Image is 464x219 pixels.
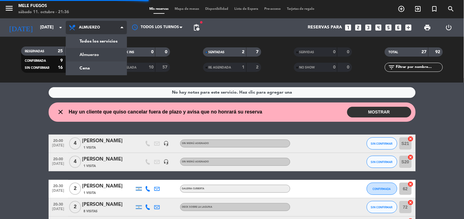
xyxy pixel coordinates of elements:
span: SIN CONFIRMAR [25,66,49,69]
div: [PERSON_NAME] [82,137,134,145]
i: power_settings_new [445,24,452,31]
button: SIN CONFIRMAR [367,137,397,150]
i: [DATE] [5,21,37,34]
span: 20:00 [51,155,66,162]
span: pending_actions [193,24,200,31]
button: menu [5,4,14,15]
i: cancel [408,136,414,142]
div: No hay notas para este servicio. Haz clic para agregar una [172,89,292,96]
input: Filtrar por nombre... [395,64,443,71]
i: cancel [408,181,414,187]
span: Hay un cliente que quiso cancelar fuera de plazo y avisa que no honrará su reserva [69,108,262,116]
span: [DATE] [51,143,66,150]
div: [PERSON_NAME] [82,182,134,190]
i: exit_to_app [414,5,422,13]
span: Mis reservas [146,7,172,11]
i: looks_one [344,24,352,32]
i: add_box [405,24,413,32]
span: [DATE] [51,189,66,196]
span: CONFIRMADA [373,187,391,191]
i: close [57,108,65,116]
button: SIN CONFIRMAR [367,156,397,168]
div: [PERSON_NAME] [82,201,134,209]
span: GALERIA CUBIERTA [182,187,205,190]
strong: 2 [256,65,260,69]
div: [PERSON_NAME] [82,155,134,163]
strong: 2 [242,50,245,54]
i: looks_4 [374,24,382,32]
i: menu [5,4,14,13]
span: DECK SOBRE LA LAGUNA [182,206,213,208]
strong: 92 [436,50,442,54]
i: headset_mic [164,159,169,165]
span: 1 Visita [84,164,96,169]
i: turned_in_not [431,5,438,13]
span: 8 Visitas [84,209,98,214]
span: Tarjetas de regalo [284,7,318,11]
i: search [447,5,455,13]
i: arrow_drop_down [57,24,64,31]
a: Todos los servicios [66,35,127,48]
strong: 0 [347,50,351,54]
i: cancel [408,154,414,160]
span: SERVIDAS [299,51,314,54]
span: Lista de Espera [231,7,261,11]
strong: 1 [242,65,245,69]
span: 20:30 [51,182,66,189]
span: 2 [69,183,81,195]
span: Pre-acceso [261,7,284,11]
span: Sin menú asignado [182,161,209,163]
span: RESERVADAS [25,50,44,53]
strong: 10 [149,65,154,69]
span: Almuerzo [79,25,100,30]
strong: 0 [333,50,336,54]
i: looks_5 [384,24,392,32]
div: sábado 11. octubre - 21:36 [18,9,69,15]
span: fiber_manual_record [199,20,203,24]
button: SIN CONFIRMAR [367,201,397,213]
strong: 0 [347,65,351,69]
strong: 0 [151,50,154,54]
span: [DATE] [51,207,66,214]
i: add_circle_outline [398,5,405,13]
span: 1 Visita [84,145,96,150]
span: TOTAL [388,51,398,54]
span: SIN CONFIRMAR [371,160,393,164]
span: 1 Visita [84,191,96,195]
button: MOSTRAR [347,107,411,117]
span: 20:00 [51,137,66,144]
strong: 7 [256,50,260,54]
i: looks_6 [395,24,403,32]
strong: 9 [60,58,63,63]
strong: 25 [58,49,63,53]
span: CANCELADA [117,66,136,69]
i: cancel [408,199,414,206]
i: looks_3 [364,24,372,32]
span: SIN CONFIRMAR [371,206,393,209]
span: Reservas para [308,25,342,30]
span: 2 [69,201,81,213]
span: CONFIRMADA [25,59,46,62]
i: headset_mic [164,141,169,146]
strong: 27 [422,50,427,54]
div: LOG OUT [438,18,459,37]
span: Disponibilidad [202,7,231,11]
strong: 16 [58,65,63,70]
i: filter_list [388,64,395,71]
strong: 0 [333,65,336,69]
a: Almuerzo [66,48,127,61]
span: SENTADAS [209,51,225,54]
strong: 0 [165,50,169,54]
span: RE AGENDADA [209,66,231,69]
span: Sin menú asignado [182,142,209,145]
span: SIN CONFIRMAR [371,142,393,145]
span: NO SHOW [299,66,315,69]
button: CONFIRMADA [367,183,397,195]
span: 20:30 [51,200,66,207]
span: 4 [69,137,81,150]
div: Mele Fuegos [18,3,69,9]
strong: 57 [163,65,169,69]
span: Mapa de mesas [172,7,202,11]
span: 4 [69,156,81,168]
span: print [424,24,431,31]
